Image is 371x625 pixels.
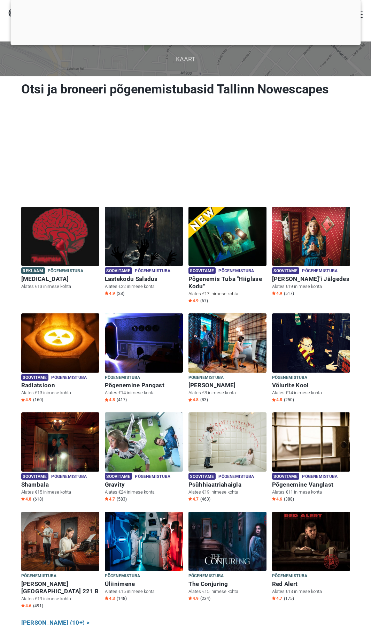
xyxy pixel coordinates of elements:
[21,207,99,291] a: Paranoia Reklaam Põgenemistuba [MEDICAL_DATA] Alates €13 inimese kohta
[302,267,338,275] span: Põgenemistuba
[272,481,350,488] h6: Põgenemine Vanglast
[188,412,266,472] img: Psühhiaatriahaigla
[272,412,350,472] img: Põgenemine Vanglast
[302,473,338,481] span: Põgenemistuba
[284,496,294,502] span: (388)
[117,291,124,296] span: (28)
[188,473,216,480] span: Soovitame
[21,207,99,266] img: Paranoia
[272,496,282,502] span: 4.6
[272,291,276,295] img: Star
[188,580,266,588] h6: The Conjuring
[272,572,308,580] span: Põgenemistuba
[21,496,31,502] span: 4.8
[21,313,99,373] img: Radiatsioon
[105,267,132,274] span: Soovitame
[21,481,99,488] h6: Shambala
[21,275,99,283] h6: [MEDICAL_DATA]
[188,398,192,402] img: Star
[188,313,266,373] img: Sherlock Holmes
[188,481,266,488] h6: Psühhiaatriahaigla
[188,207,266,305] a: Põgenemis Tuba "Hiiglase Kodu" Soovitame Põgenemistuba Põgenemis Tuba "Hiiglase Kodu" Alates €17 ...
[8,8,18,20] img: Nowescape logo
[105,291,108,295] img: Star
[188,374,224,382] span: Põgenemistuba
[284,291,294,296] span: (517)
[200,397,208,403] span: (83)
[105,291,115,296] span: 4.9
[105,496,115,502] span: 4.7
[188,390,266,396] p: Alates €8 inimese kohta
[105,313,183,404] a: Põgenemine Pangast Põgenemistuba Põgenemine Pangast Alates €14 inimese kohta Star4.8 (417)
[21,572,57,580] span: Põgenemistuba
[21,603,31,609] span: 4.6
[21,390,99,396] p: Alates €13 inimese kohta
[188,382,266,389] h6: [PERSON_NAME]
[188,512,266,571] img: The Conjuring
[105,275,183,283] h6: Lastekodu Saladus
[21,412,99,503] a: Shambala Soovitame Põgenemistuba Shambala Alates €15 inimese kohta Star4.8 (618)
[117,397,127,403] span: (417)
[272,267,300,274] span: Soovitame
[105,382,183,389] h6: Põgenemine Pangast
[105,596,108,600] img: Star
[188,299,192,302] img: Star
[51,473,87,481] span: Põgenemistuba
[135,473,170,481] span: Põgenemistuba
[272,588,350,595] p: Alates €13 inimese kohta
[105,313,183,373] img: Põgenemine Pangast
[105,497,108,501] img: Star
[21,82,350,97] h1: Otsi ja broneeri põgenemistubasid Tallinn Nowescapes
[21,283,99,290] p: Alates €13 inimese kohta
[105,412,183,472] img: Gravity
[272,596,282,601] span: 4.7
[272,580,350,588] h6: Red Alert
[105,588,183,595] p: Alates €15 inimese kohta
[105,473,132,480] span: Soovitame
[272,313,350,373] img: Võlurite Kool
[18,106,353,203] iframe: Advertisement
[272,207,350,266] img: Alice'i Jälgedes
[105,580,183,588] h6: Üliinimene
[135,267,170,275] span: Põgenemistuba
[105,512,183,603] a: Üliinimene Põgenemistuba Üliinimene Alates €15 inimese kohta Star4.3 (148)
[200,596,210,601] span: (234)
[105,374,140,382] span: Põgenemistuba
[105,207,183,298] a: Lastekodu Saladus Soovitame Põgenemistuba Lastekodu Saladus Alates €22 inimese kohta Star4.9 (28)
[188,588,266,595] p: Alates €15 inimese kohta
[188,572,224,580] span: Põgenemistuba
[200,496,210,502] span: (463)
[188,267,216,274] span: Soovitame
[188,397,199,403] span: 4.8
[21,397,31,403] span: 4.9
[272,497,276,501] img: Star
[105,572,140,580] span: Põgenemistuba
[272,489,350,495] p: Alates €11 inimese kohta
[105,512,183,571] img: Üliinimene
[21,382,99,389] h6: Radiatsioon
[272,374,308,382] span: Põgenemistuba
[188,596,199,601] span: 4.9
[21,412,99,472] img: Shambala
[188,596,192,600] img: Star
[21,580,99,595] h6: [PERSON_NAME][GEOGRAPHIC_DATA] 221 B
[105,481,183,488] h6: Gravity
[200,298,208,304] span: (67)
[272,398,276,402] img: Star
[21,604,25,607] img: Star
[272,390,350,396] p: Alates €14 inimese kohta
[21,596,99,602] p: Alates €19 inimese kohta
[272,512,350,571] img: Red Alert
[272,412,350,503] a: Põgenemine Vanglast Soovitame Põgenemistuba Põgenemine Vanglast Alates €11 inimese kohta Star4.6 ...
[105,207,183,266] img: Lastekodu Saladus
[272,275,350,283] h6: [PERSON_NAME]'i Jälgedes
[272,596,276,600] img: Star
[284,596,294,601] span: (175)
[21,489,99,495] p: Alates €15 inimese kohta
[21,313,99,404] a: Radiatsioon Soovitame Põgenemistuba Radiatsioon Alates €13 inimese kohta Star4.9 (160)
[188,512,266,603] a: The Conjuring Põgenemistuba The Conjuring Alates €15 inimese kohta Star4.9 (234)
[272,283,350,290] p: Alates €19 inimese kohta
[272,512,350,603] a: Red Alert Põgenemistuba Red Alert Alates €13 inimese kohta Star4.7 (175)
[188,489,266,495] p: Alates €19 inimese kohta
[21,398,25,402] img: Star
